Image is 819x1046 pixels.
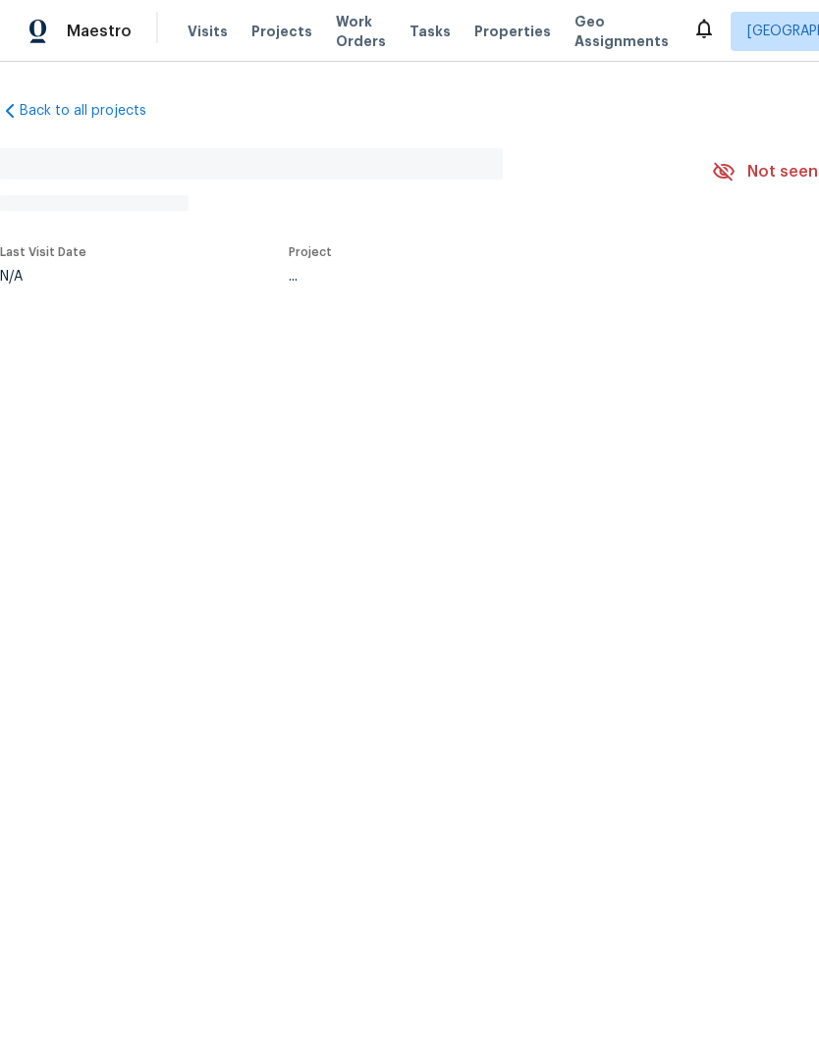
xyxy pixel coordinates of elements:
[188,22,228,41] span: Visits
[251,22,312,41] span: Projects
[474,22,551,41] span: Properties
[289,270,666,284] div: ...
[336,12,386,51] span: Work Orders
[409,25,451,38] span: Tasks
[67,22,132,41] span: Maestro
[574,12,669,51] span: Geo Assignments
[289,246,332,258] span: Project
